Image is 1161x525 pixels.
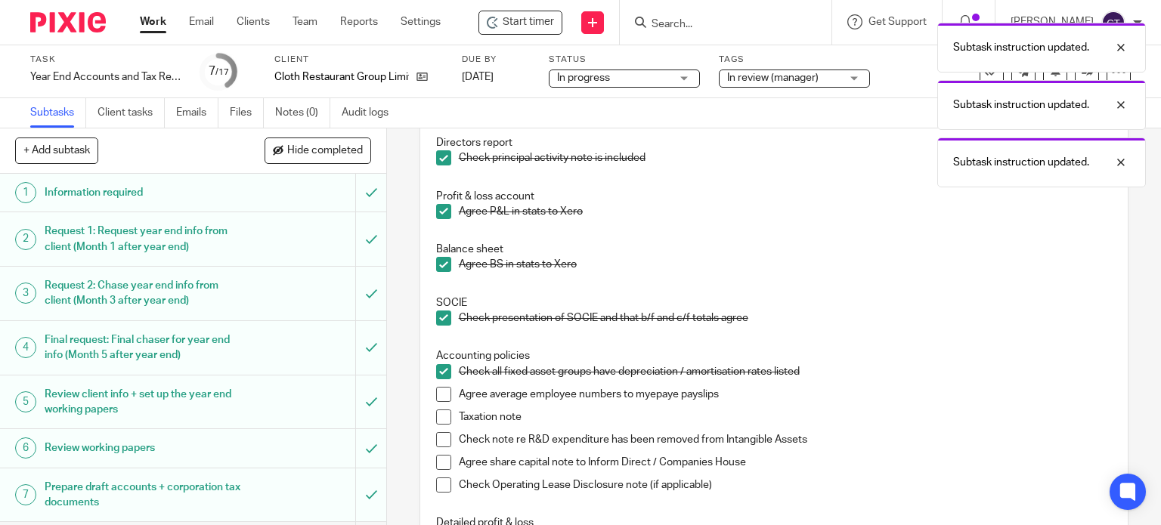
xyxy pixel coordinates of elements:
h1: Final request: Final chaser for year end info (Month 5 after year end) [45,329,242,367]
a: Settings [401,14,441,29]
button: + Add subtask [15,137,98,163]
label: Client [274,54,443,66]
div: 6 [15,437,36,459]
button: Hide completed [265,137,371,163]
a: Notes (0) [275,98,330,128]
p: Cloth Restaurant Group Limited [274,69,409,85]
div: 7 [209,63,229,80]
a: Email [189,14,214,29]
a: Client tasks [98,98,165,128]
h1: Review client info + set up the year end working papers [45,383,242,422]
a: Reports [340,14,378,29]
p: Check all fixed asset groups have depreciation / amortisation rates listed [459,364,1113,379]
p: Check note re R&D expenditure has been removed from Intangible Assets [459,432,1113,447]
h1: Review working papers [45,437,242,459]
p: SOCIE [436,295,1113,310]
h1: Prepare draft accounts + corporation tax documents [45,476,242,514]
label: Task [30,54,181,66]
a: Audit logs [342,98,400,128]
span: In progress [557,73,610,83]
p: Taxation note [459,409,1113,425]
div: 3 [15,283,36,304]
div: Year End Accounts and Tax Return [30,69,181,85]
p: Subtask instruction updated. [953,97,1089,113]
a: Subtasks [30,98,86,128]
p: Subtask instruction updated. [953,40,1089,55]
p: Subtask instruction updated. [953,155,1089,170]
label: Due by [462,54,530,66]
a: Team [293,14,317,29]
a: Files [230,98,264,128]
h1: Information required [45,181,242,204]
p: Check principal activity note is included [459,150,1113,165]
p: Agree average employee numbers to myepaye payslips [459,387,1113,402]
img: Pixie [30,12,106,32]
div: Cloth Restaurant Group Limited - Year End Accounts and Tax Return [478,11,562,35]
p: Agree share capital note to Inform Direct / Companies House [459,455,1113,470]
p: Agree BS in stats to Xero [459,257,1113,272]
div: 2 [15,229,36,250]
p: Balance sheet [436,242,1113,257]
img: svg%3E [1101,11,1125,35]
h1: Request 2: Chase year end info from client (Month 3 after year end) [45,274,242,313]
h1: Request 1: Request year end info from client (Month 1 after year end) [45,220,242,258]
span: [DATE] [462,72,494,82]
div: 4 [15,337,36,358]
p: Check Operating Lease Disclosure note (if applicable) [459,477,1113,493]
div: 1 [15,182,36,203]
p: Check presentation of SOCIE and that b/f and c/f totals agree [459,310,1113,326]
p: Profit & loss account [436,189,1113,204]
a: Work [140,14,166,29]
span: Start timer [503,14,554,30]
a: Clients [237,14,270,29]
span: Hide completed [287,145,363,157]
small: /17 [215,68,229,76]
div: 7 [15,484,36,505]
p: Directors report [436,135,1113,150]
label: Status [549,54,700,66]
p: Agree P&L in stats to Xero [459,204,1113,219]
p: Accounting policies [436,348,1113,363]
a: Emails [176,98,218,128]
div: 5 [15,391,36,412]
